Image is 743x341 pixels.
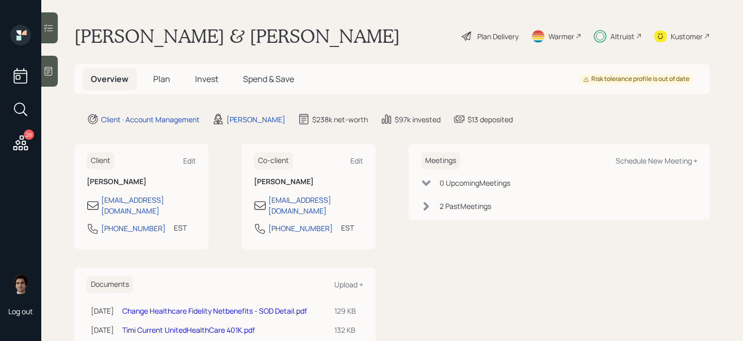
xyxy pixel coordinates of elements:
[421,152,460,169] h6: Meetings
[183,156,196,166] div: Edit
[477,31,519,42] div: Plan Delivery
[101,114,200,125] div: Client · Account Management
[583,75,689,84] div: Risk tolerance profile is out of date
[87,276,133,293] h6: Documents
[395,114,441,125] div: $97k invested
[467,114,513,125] div: $13 deposited
[174,222,187,233] div: EST
[312,114,368,125] div: $238k net-worth
[195,73,218,85] span: Invest
[10,273,31,294] img: harrison-schaefer-headshot-2.png
[616,156,698,166] div: Schedule New Meeting +
[268,223,333,234] div: [PHONE_NUMBER]
[268,194,363,216] div: [EMAIL_ADDRESS][DOMAIN_NAME]
[440,177,510,188] div: 0 Upcoming Meeting s
[227,114,285,125] div: [PERSON_NAME]
[91,73,128,85] span: Overview
[440,201,491,212] div: 2 Past Meeting s
[671,31,703,42] div: Kustomer
[610,31,635,42] div: Altruist
[101,194,196,216] div: [EMAIL_ADDRESS][DOMAIN_NAME]
[334,280,363,289] div: Upload +
[122,325,255,335] a: Timi Current UnitedHealthCare 401K.pdf
[153,73,170,85] span: Plan
[548,31,574,42] div: Warmer
[254,152,293,169] h6: Co-client
[24,129,34,140] div: 26
[334,324,359,335] div: 132 KB
[101,223,166,234] div: [PHONE_NUMBER]
[91,324,114,335] div: [DATE]
[350,156,363,166] div: Edit
[254,177,363,186] h6: [PERSON_NAME]
[87,177,196,186] h6: [PERSON_NAME]
[87,152,115,169] h6: Client
[122,306,307,316] a: Change Healthcare Fidelity Netbenefits - SOD Detail.pdf
[334,305,359,316] div: 129 KB
[243,73,294,85] span: Spend & Save
[341,222,354,233] div: EST
[8,306,33,316] div: Log out
[74,25,400,47] h1: [PERSON_NAME] & [PERSON_NAME]
[91,305,114,316] div: [DATE]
